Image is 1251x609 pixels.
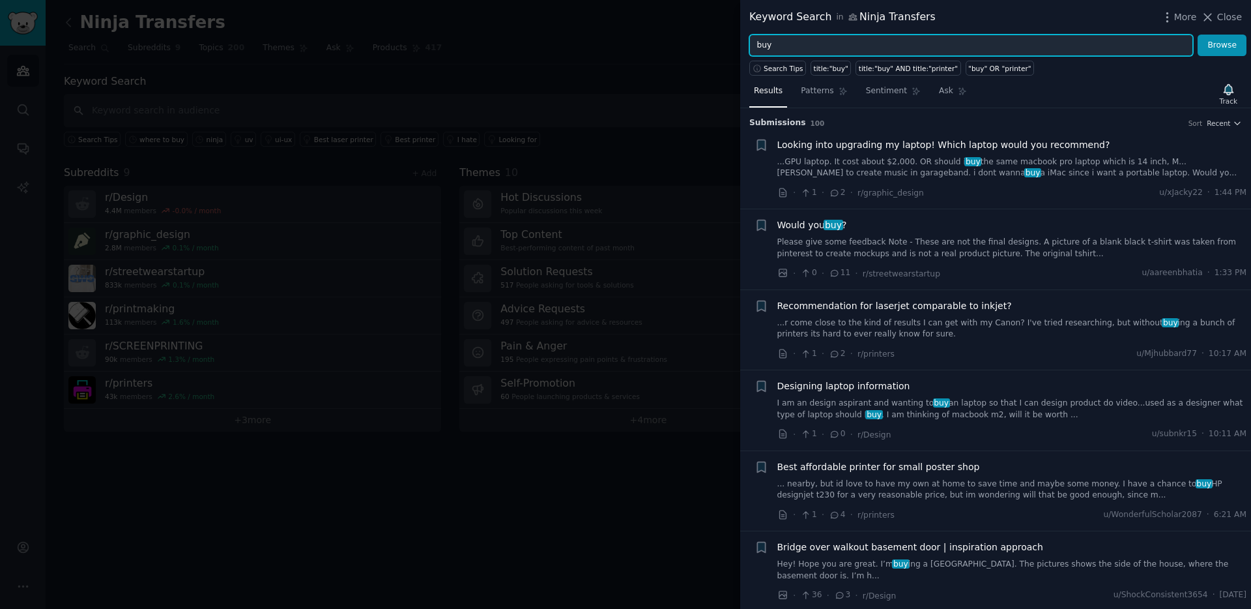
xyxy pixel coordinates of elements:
span: buy [933,398,950,408]
a: ...GPU laptop. It cost about $2,000. OR should ibuythe same macbook pro laptop which is 14 inch, ... [777,156,1247,179]
span: Results [754,85,783,97]
span: · [822,508,824,522]
span: Ask [939,85,953,97]
span: u/aareenbhatia [1142,267,1202,279]
div: "buy" OR "printer" [968,64,1031,73]
span: 1 [800,187,816,199]
span: r/streetwearstartup [863,269,940,278]
span: · [822,347,824,361]
span: · [793,589,796,602]
span: · [850,508,853,522]
span: More [1174,10,1197,24]
span: Patterns [801,85,833,97]
div: title:"buy" [814,64,848,73]
div: title:"buy" AND title:"printer" [859,64,958,73]
span: 11 [829,267,850,279]
span: · [850,428,853,441]
div: Track [1220,97,1237,106]
button: Browse [1198,35,1246,57]
a: I am an design aspirant and wanting tobuyan laptop so that I can design product do video...used a... [777,398,1247,421]
span: Recent [1207,119,1230,128]
span: u/ShockConsistent3654 [1114,589,1208,601]
span: 0 [800,267,816,279]
span: · [793,186,796,200]
span: · [1201,348,1204,360]
span: 1:33 PM [1215,267,1246,279]
span: · [1207,187,1210,199]
span: 2 [829,187,845,199]
span: Would you ? [777,218,847,232]
span: r/Design [857,430,891,439]
span: 3 [834,589,850,601]
span: buy [892,559,909,569]
a: Best affordable printer for small poster shop [777,460,980,474]
button: Recent [1207,119,1242,128]
span: u/WonderfulScholar2087 [1103,509,1201,521]
span: 10:11 AM [1209,428,1246,440]
button: Search Tips [749,61,806,76]
span: · [793,347,796,361]
a: ...r come close to the kind of results I can get with my Canon? I've tried researching, but witho... [777,318,1247,340]
a: ... nearby, but id love to have my own at home to save time and maybe some money. I have a chance... [777,479,1247,501]
span: 1 [800,509,816,521]
span: · [850,347,853,361]
a: "buy" OR "printer" [966,61,1035,76]
a: Ask [934,81,971,108]
a: Recommendation for laserjet comparable to inkjet? [777,299,1012,313]
a: Bridge over walkout basement door | inspiration approach [777,541,1043,554]
button: Close [1201,10,1242,24]
span: · [827,589,829,602]
span: 6:21 AM [1214,509,1246,521]
span: u/xJacky22 [1159,187,1203,199]
span: buy [824,220,843,230]
a: Looking into upgrading my laptop! Which laptop would you recommend? [777,138,1110,152]
a: title:"buy" [811,61,851,76]
span: · [855,589,857,602]
button: More [1160,10,1197,24]
span: 100 [811,119,825,127]
span: · [1213,589,1215,601]
span: Search Tips [764,64,803,73]
span: in [836,12,843,23]
span: r/printers [857,349,895,359]
a: Results [749,81,787,108]
span: r/graphic_design [857,188,924,198]
span: u/Mjhubbard77 [1136,348,1197,360]
span: · [1207,509,1209,521]
button: Track [1215,80,1242,108]
span: Submission s [749,117,806,129]
span: Close [1217,10,1242,24]
div: Keyword Search Ninja Transfers [749,9,936,25]
span: · [850,186,853,200]
a: title:"buy" AND title:"printer" [856,61,960,76]
span: · [793,428,796,441]
span: · [1207,267,1210,279]
span: [DATE] [1220,589,1246,601]
a: Patterns [796,81,852,108]
a: Hey! Hope you are great. I’mbuying a [GEOGRAPHIC_DATA]. The pictures shows the side of the house,... [777,559,1247,582]
span: r/Design [863,591,896,601]
span: buy [1196,479,1213,488]
span: r/printers [857,511,895,520]
div: Sort [1188,119,1203,128]
a: Would youbuy? [777,218,847,232]
input: Try a keyword related to your business [749,35,1193,57]
span: · [822,428,824,441]
span: buy [964,157,981,166]
a: Please give some feedback Note - These are not the final designs. A picture of a blank black t-sh... [777,237,1247,260]
span: · [793,267,796,280]
a: Designing laptop information [777,379,910,393]
span: · [855,267,857,280]
span: 0 [829,428,845,440]
span: buy [865,410,882,419]
span: 1:44 PM [1215,187,1246,199]
span: 4 [829,509,845,521]
span: 2 [829,348,845,360]
span: buy [1162,318,1179,327]
span: · [793,508,796,522]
